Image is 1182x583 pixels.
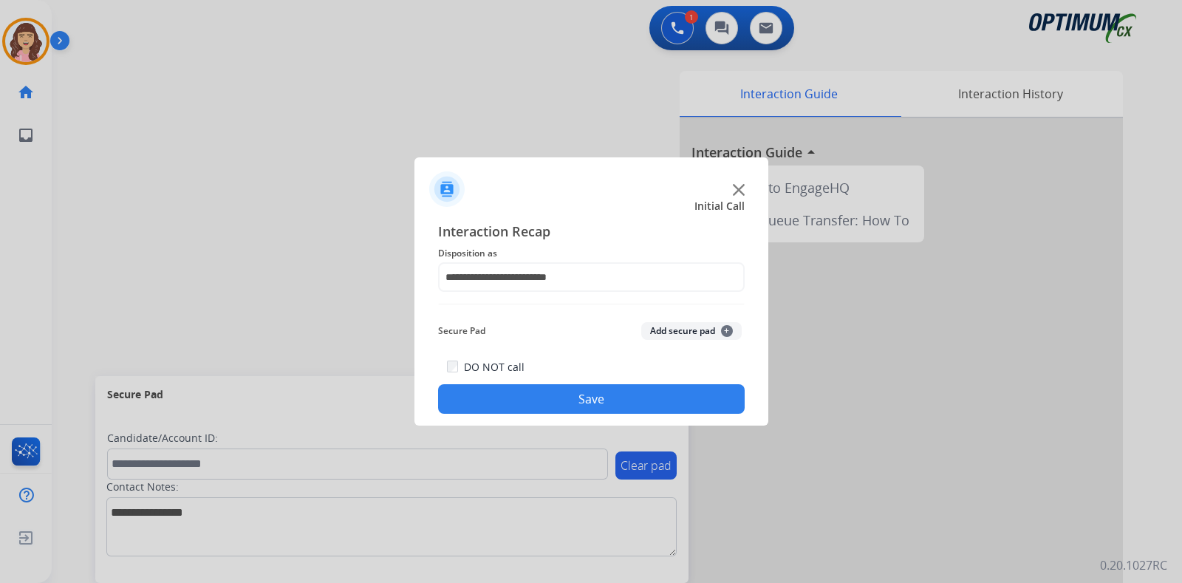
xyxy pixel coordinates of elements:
span: Interaction Recap [438,221,745,245]
span: Initial Call [694,199,745,214]
img: contactIcon [429,171,465,207]
label: DO NOT call [464,360,525,375]
span: Disposition as [438,245,745,262]
span: + [721,325,733,337]
span: Secure Pad [438,322,485,340]
button: Save [438,384,745,414]
button: Add secure pad+ [641,322,742,340]
p: 0.20.1027RC [1100,556,1167,574]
